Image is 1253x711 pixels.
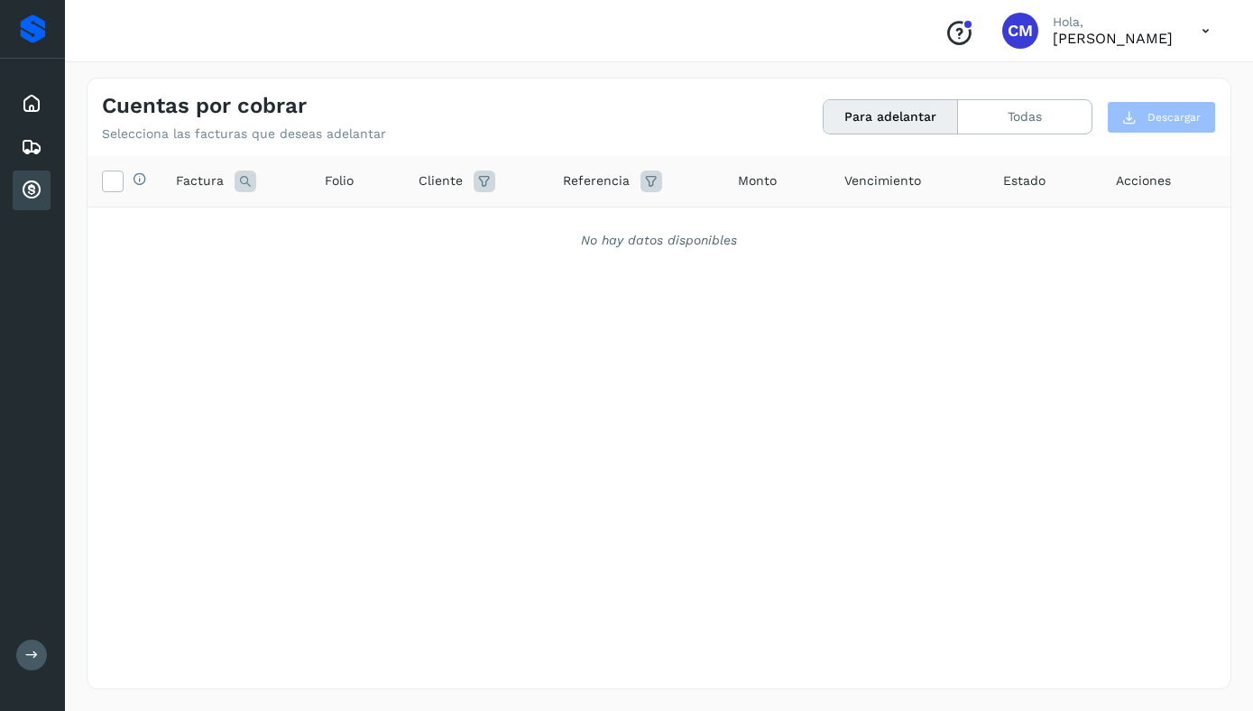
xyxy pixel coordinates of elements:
[563,171,630,190] span: Referencia
[102,93,307,119] h4: Cuentas por cobrar
[176,171,224,190] span: Factura
[1053,14,1173,30] p: Hola,
[1053,30,1173,47] p: CARLOS MAIER GARCIA
[1107,101,1216,134] button: Descargar
[13,127,51,167] div: Embarques
[325,171,354,190] span: Folio
[1116,171,1171,190] span: Acciones
[111,231,1207,250] div: No hay datos disponibles
[1147,109,1201,125] span: Descargar
[824,100,958,134] button: Para adelantar
[13,84,51,124] div: Inicio
[1003,171,1046,190] span: Estado
[102,126,386,142] p: Selecciona las facturas que deseas adelantar
[844,171,921,190] span: Vencimiento
[958,100,1092,134] button: Todas
[13,171,51,210] div: Cuentas por cobrar
[738,171,777,190] span: Monto
[419,171,463,190] span: Cliente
